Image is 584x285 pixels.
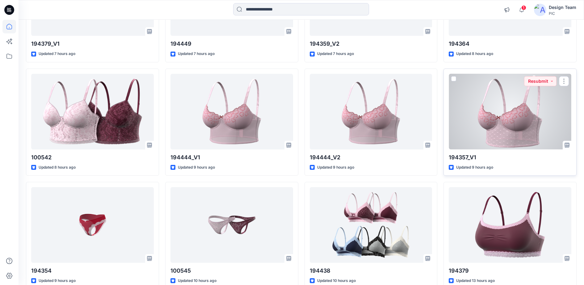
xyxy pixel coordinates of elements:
p: Updated 9 hours ago [317,164,354,171]
a: 194357_V1 [449,74,571,149]
p: 100542 [31,153,154,162]
p: 194449 [170,40,293,48]
p: Updated 9 hours ago [178,164,215,171]
p: 194379 [449,266,571,275]
p: Updated 7 hours ago [39,51,75,57]
div: Design Team [549,4,576,11]
p: Updated 10 hours ago [178,278,216,284]
p: 194379_V1 [31,40,154,48]
img: avatar [534,4,546,16]
p: 194359_V2 [310,40,432,48]
a: 100542 [31,74,154,149]
a: 194444_V2 [310,74,432,149]
span: 1 [521,5,526,10]
a: 194438 [310,187,432,263]
p: Updated 8 hours ago [39,164,76,171]
p: 194438 [310,266,432,275]
p: 194364 [449,40,571,48]
p: Updated 9 hours ago [39,278,76,284]
a: 194444_V1 [170,74,293,149]
p: Updated 7 hours ago [178,51,215,57]
p: Updated 7 hours ago [317,51,354,57]
p: 194357_V1 [449,153,571,162]
p: 194354 [31,266,154,275]
p: Updated 8 hours ago [456,51,493,57]
p: Updated 10 hours ago [317,278,356,284]
p: 194444_V1 [170,153,293,162]
a: 100545 [170,187,293,263]
p: Updated 9 hours ago [456,164,493,171]
div: PIC [549,11,576,16]
a: 194379 [449,187,571,263]
p: Updated 13 hours ago [456,278,495,284]
a: 194354 [31,187,154,263]
p: 194444_V2 [310,153,432,162]
p: 100545 [170,266,293,275]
